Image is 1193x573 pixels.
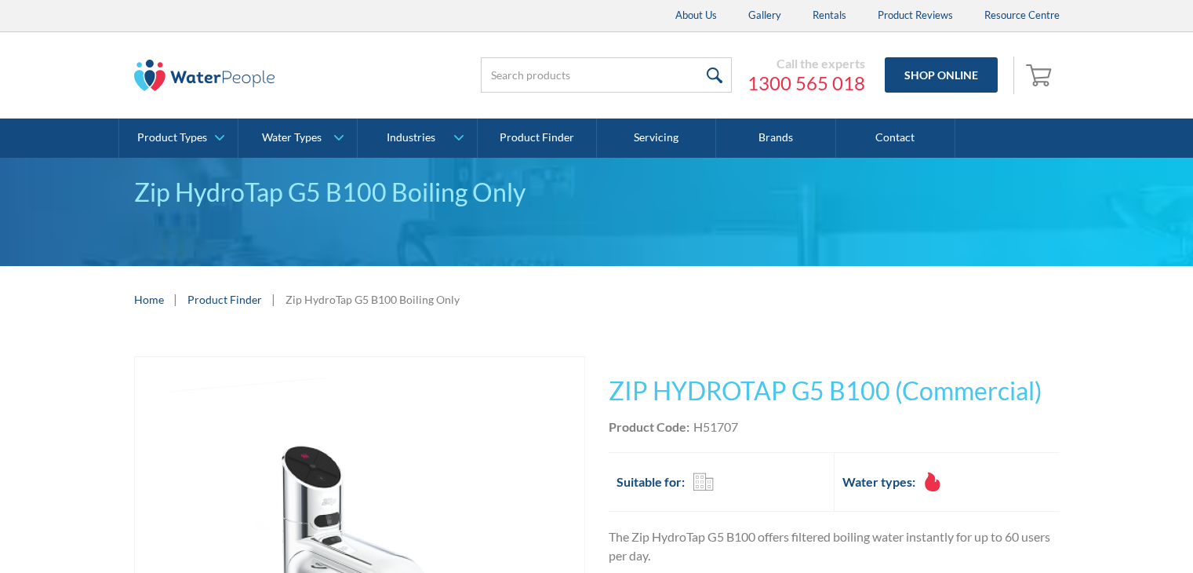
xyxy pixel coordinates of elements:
p: The Zip HydroTap G5 B100 offers filtered boiling water instantly for up to 60 users per day. [609,527,1060,565]
a: Open empty cart [1022,57,1060,94]
a: Industries [358,119,476,158]
div: Call the experts [747,56,865,71]
h1: ZIP HYDROTAP G5 B100 (Commercial) [609,372,1060,410]
div: Zip HydroTap G5 B100 Boiling Only [286,291,460,308]
a: Product Finder [187,291,262,308]
h2: Suitable for: [617,473,685,491]
div: H51707 [693,418,738,436]
div: Industries [387,131,435,144]
a: Brands [716,119,835,158]
input: Search products [481,57,732,93]
img: shopping cart [1026,62,1056,87]
div: Water Types [262,131,322,144]
div: Zip HydroTap G5 B100 Boiling Only [134,173,1060,211]
div: | [270,290,278,308]
a: Home [134,291,164,308]
a: Contact [836,119,955,158]
strong: Product Code: [609,419,689,434]
div: Product Types [137,131,207,144]
h2: Water types: [842,473,915,491]
a: 1300 565 018 [747,71,865,95]
div: | [172,290,180,308]
img: The Water People [134,60,275,91]
a: Shop Online [885,57,998,93]
a: Servicing [597,119,716,158]
a: Product Finder [478,119,597,158]
a: Product Types [119,119,238,158]
a: Water Types [238,119,357,158]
